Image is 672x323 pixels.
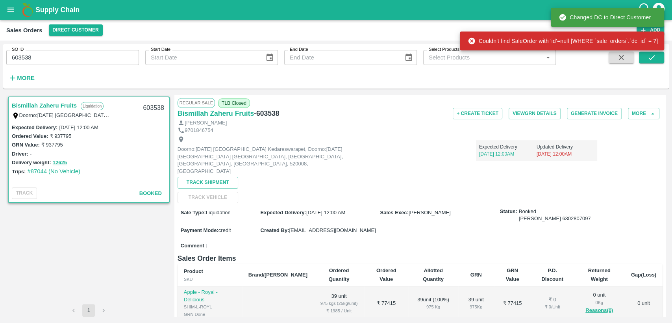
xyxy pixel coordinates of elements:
button: + Create Ticket [453,108,502,119]
a: Bismillah Zaheru Fruits [178,108,254,119]
label: Created By : [260,227,289,233]
p: [DATE] 12:00AM [537,150,594,158]
input: Select Products [426,52,541,63]
span: [DATE] 12:00 AM [306,210,345,215]
p: [PERSON_NAME] [185,119,227,127]
input: End Date [284,50,398,65]
div: ₹ 0 / Unit [537,303,567,310]
span: TLB Closed [218,98,250,108]
label: Sale Type : [181,210,206,215]
b: Product [184,268,203,274]
span: Booked [139,190,162,196]
div: 975 Kg [415,303,452,310]
h6: Sales Order Items [178,253,663,264]
td: 0 unit [625,286,663,321]
td: 39 unit [314,286,364,321]
img: logo [20,2,35,18]
button: Generate Invoice [567,108,622,119]
button: Open [543,52,553,63]
button: Track Shipment [178,177,238,188]
div: 975 Kg [465,303,488,310]
div: ₹ 0 [537,296,567,304]
div: ₹ 1985 / Unit [320,307,358,314]
button: open drawer [2,1,20,19]
b: Allotted Quantity [423,267,444,282]
strong: More [17,75,35,81]
p: Liquidation [81,102,104,110]
div: 0 Kg [580,299,618,306]
div: SKU [184,276,236,283]
div: Changed DC to Direct Customer [559,10,651,24]
span: [EMAIL_ADDRESS][DOMAIN_NAME] [289,227,376,233]
label: ₹ 937795 [41,142,63,148]
b: Brand/[PERSON_NAME] [248,272,307,278]
label: Sales Exec : [380,210,409,215]
label: Ordered Value: [12,133,48,139]
button: page 1 [82,304,95,317]
label: Status: [500,208,517,215]
div: [PERSON_NAME] 6302807097 [519,215,591,223]
div: 39 unit [465,296,488,311]
h6: - 603538 [254,108,279,119]
b: Ordered Value [376,267,396,282]
p: Updated Delivery [537,143,594,150]
label: Expected Delivery : [260,210,306,215]
b: Gap(Loss) [631,272,656,278]
input: Enter SO ID [6,50,139,65]
span: Booked [519,208,591,223]
a: #87044 (No Vehicle) [27,168,80,174]
div: customer-support [638,3,652,17]
div: 975 kgs (25kg/unit) [320,300,358,307]
label: Start Date [151,46,170,53]
label: [DATE] 12:00 AM [59,124,98,130]
div: 603538 [138,99,168,117]
b: GRN [470,272,482,278]
span: [PERSON_NAME] [409,210,451,215]
td: ₹ 77415 [494,286,531,321]
b: P.D. Discount [541,267,563,282]
p: Apple - Royal - Delicious [184,289,236,303]
button: Reasons(0) [580,306,618,315]
label: Select Products [429,46,459,53]
label: Trips: [12,169,26,174]
label: SO ID [12,46,24,53]
button: ViewGRN Details [509,108,561,119]
button: Choose date [262,50,277,65]
div: SHIM-L-ROYL [184,303,236,310]
span: credit [218,227,231,233]
button: More [628,108,659,119]
input: Start Date [145,50,259,65]
label: GRN Value: [12,142,40,148]
p: Expected Delivery [479,143,537,150]
label: Doorno:[DATE] [GEOGRAPHIC_DATA] Kedareswarapet, Doorno:[DATE] [GEOGRAPHIC_DATA] [GEOGRAPHIC_DATA]... [19,112,538,118]
span: Regular Sale [178,98,215,108]
label: Comment : [181,242,207,250]
label: - [30,151,31,157]
button: More [6,71,37,85]
button: Choose date [401,50,416,65]
label: Delivery weight: [12,160,51,165]
button: Select DC [49,24,103,36]
div: GRN Done [184,311,236,318]
label: Expected Delivery : [12,124,57,130]
p: 9701846754 [185,127,213,134]
b: Supply Chain [35,6,80,14]
td: ₹ 77415 [364,286,409,321]
b: GRN Value [506,267,519,282]
nav: pagination navigation [66,304,111,317]
a: Supply Chain [35,4,638,15]
div: Couldn't find SaleOrder with 'id'=null [WHERE `sale_orders`.`dc_id` = ?] [468,34,658,48]
b: Ordered Quantity [329,267,350,282]
a: Bismillah Zaheru Fruits [12,100,77,111]
label: End Date [290,46,308,53]
label: ₹ 937795 [50,133,71,139]
div: account of current user [652,2,666,18]
p: [DATE] 12:00AM [479,150,537,158]
div: Sales Orders [6,25,43,35]
label: Driver: [12,151,28,157]
span: Liquidation [206,210,231,215]
b: Returned Weight [588,267,611,282]
div: 0 unit [580,291,618,315]
button: 12625 [53,158,67,167]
